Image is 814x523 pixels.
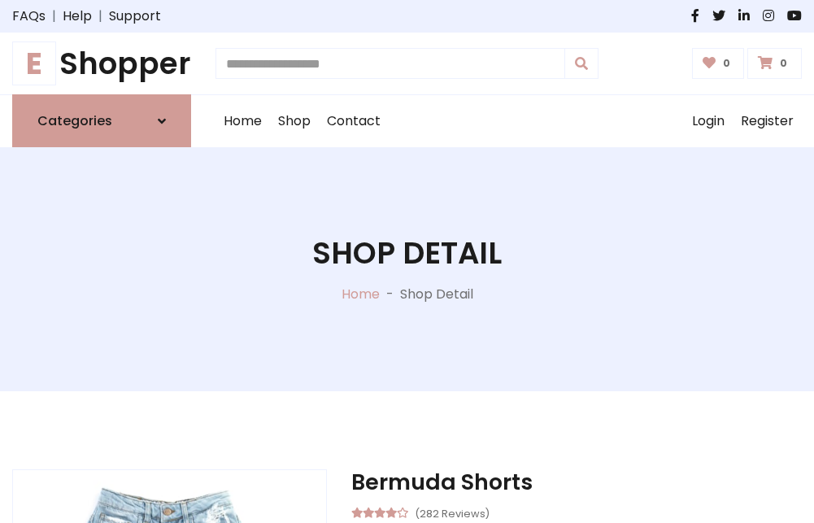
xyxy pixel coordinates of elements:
[415,503,490,522] small: (282 Reviews)
[312,235,502,271] h1: Shop Detail
[270,95,319,147] a: Shop
[109,7,161,26] a: Support
[12,7,46,26] a: FAQs
[747,48,802,79] a: 0
[92,7,109,26] span: |
[46,7,63,26] span: |
[733,95,802,147] a: Register
[351,469,802,495] h3: Bermuda Shorts
[319,95,389,147] a: Contact
[684,95,733,147] a: Login
[12,46,191,81] a: EShopper
[719,56,734,71] span: 0
[63,7,92,26] a: Help
[12,41,56,85] span: E
[12,46,191,81] h1: Shopper
[692,48,745,79] a: 0
[342,285,380,303] a: Home
[37,113,112,129] h6: Categories
[380,285,400,304] p: -
[400,285,473,304] p: Shop Detail
[776,56,791,71] span: 0
[215,95,270,147] a: Home
[12,94,191,147] a: Categories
